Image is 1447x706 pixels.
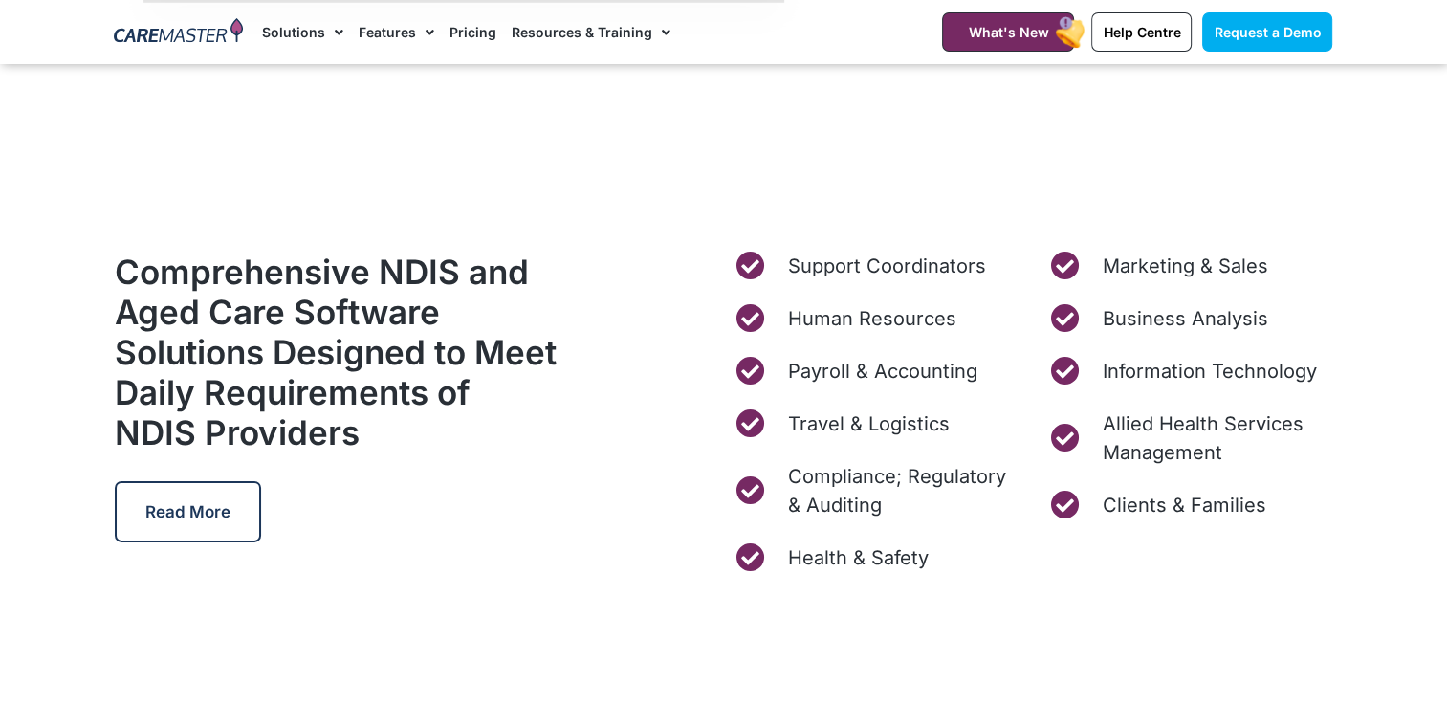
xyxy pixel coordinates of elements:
span: Request a Demo [1214,24,1321,40]
span: Business Analysis [1097,304,1267,333]
span: Travel & Logistics [782,409,949,438]
span: Help Centre [1103,24,1180,40]
span: Health & Safety [782,543,928,572]
span: Allied Health Services Management [1097,409,1332,467]
a: Request a Demo [1202,12,1332,52]
span: Read More [145,502,230,521]
a: Help Centre [1091,12,1192,52]
span: Information Technology [1097,357,1316,386]
span: Marketing & Sales [1097,252,1267,280]
a: What's New [942,12,1074,52]
img: CareMaster Logo [114,18,243,47]
span: What's New [968,24,1048,40]
span: Clients & Families [1097,491,1265,519]
span: Payroll & Accounting [782,357,976,386]
span: Compliance; Regulatory & Auditing [782,462,1018,519]
span: Human Resources [782,304,955,333]
h2: Comprehensive NDIS and Aged Care Software Solutions Designed to Meet Daily Requirements of NDIS P... [115,252,559,452]
a: Read More [115,481,261,542]
span: Support Coordinators [782,252,985,280]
